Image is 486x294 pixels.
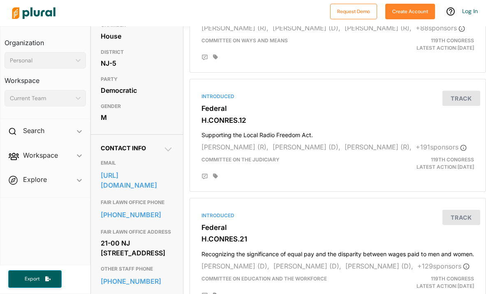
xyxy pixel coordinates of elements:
[417,262,470,270] span: + 129 sponsor s
[10,56,72,65] div: Personal
[201,116,474,124] h3: H.CONRES.12
[201,173,208,180] div: Add Position Statement
[8,270,62,288] button: Export
[385,37,480,52] div: Latest Action: [DATE]
[385,275,480,290] div: Latest Action: [DATE]
[462,7,478,15] a: Log In
[385,4,435,19] button: Create Account
[101,145,146,152] span: Contact Info
[5,31,86,49] h3: Organization
[101,101,173,111] h3: GENDER
[345,143,412,151] span: [PERSON_NAME] (R),
[201,37,288,44] span: Committee on Ways and Means
[442,210,480,225] button: Track
[273,143,340,151] span: [PERSON_NAME] (D),
[442,91,480,106] button: Track
[101,198,173,207] h3: FAIR LAWN OFFICE PHONE
[345,24,412,32] span: [PERSON_NAME] (R),
[10,94,72,103] div: Current Team
[101,30,173,42] div: House
[101,227,173,237] h3: FAIR LAWN OFFICE ADDRESS
[201,156,280,163] span: Committee on the Judiciary
[330,7,377,15] a: Request Demo
[201,93,474,100] div: Introduced
[101,169,173,191] a: [URL][DOMAIN_NAME]
[101,209,173,221] a: [PHONE_NUMBER]
[416,143,467,151] span: + 191 sponsor s
[19,276,45,283] span: Export
[101,237,173,259] div: 21-00 NJ [STREET_ADDRESS]
[330,4,377,19] button: Request Demo
[101,264,173,274] h3: OTHER STAFF PHONE
[101,47,173,57] h3: DISTRICT
[101,111,173,124] div: M
[101,84,173,96] div: Democratic
[431,37,474,44] span: 119th Congress
[5,69,86,87] h3: Workspace
[431,156,474,163] span: 119th Congress
[201,276,327,282] span: Committee on Education and the Workforce
[23,126,44,135] h2: Search
[431,276,474,282] span: 119th Congress
[201,54,208,61] div: Add Position Statement
[101,158,173,168] h3: EMAIL
[201,128,474,139] h4: Supporting the Local Radio Freedom Act.
[416,24,465,32] span: + 88 sponsor s
[201,262,269,270] span: [PERSON_NAME] (D),
[201,104,474,113] h3: Federal
[385,7,435,15] a: Create Account
[101,74,173,84] h3: PARTY
[201,212,474,219] div: Introduced
[213,173,218,179] div: Add tags
[273,262,341,270] span: [PERSON_NAME] (D),
[101,57,173,69] div: NJ-5
[201,223,474,232] h3: Federal
[385,156,480,171] div: Latest Action: [DATE]
[201,24,268,32] span: [PERSON_NAME] (R),
[201,235,474,243] h3: H.CONRES.21
[213,54,218,60] div: Add tags
[201,247,474,258] h4: Recognizing the significance of equal pay and the disparity between wages paid to men and women.
[101,275,173,287] a: [PHONE_NUMBER]
[345,262,413,270] span: [PERSON_NAME] (D),
[273,24,340,32] span: [PERSON_NAME] (D),
[201,143,268,151] span: [PERSON_NAME] (R),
